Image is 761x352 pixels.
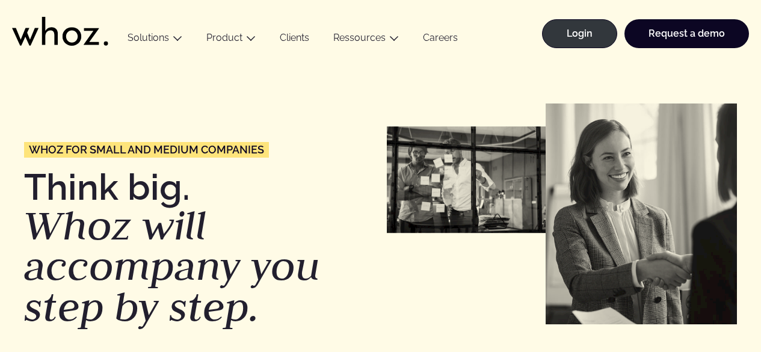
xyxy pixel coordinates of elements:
[321,32,411,48] button: Ressources
[387,127,546,233] img: Petites et moyennes entreprises
[411,32,470,48] a: Careers
[116,32,194,48] button: Solutions
[333,32,386,43] a: Ressources
[206,32,242,43] a: Product
[624,19,749,48] a: Request a demo
[24,169,375,327] h1: Think big.
[542,19,617,48] a: Login
[29,144,264,155] span: Whoz for Small and medium companies
[194,32,268,48] button: Product
[546,103,737,324] img: Petites et moyennes entreprises 1
[24,199,320,333] em: Whoz will accompany you step by step.
[268,32,321,48] a: Clients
